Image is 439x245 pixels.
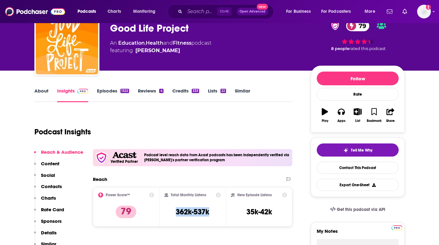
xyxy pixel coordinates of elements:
img: verified Badge [329,22,341,30]
p: Rate Card [41,207,64,212]
button: Charts [34,195,56,207]
button: Sponsors [34,218,62,230]
div: Bookmark [367,119,381,123]
button: open menu [129,7,164,17]
div: 1322 [120,89,129,93]
button: Show profile menu [417,5,431,18]
span: For Business [286,7,311,16]
button: Follow [317,72,399,85]
a: Pro website [391,224,402,230]
div: Search podcasts, credits, & more... [174,4,280,19]
button: Content [34,161,59,172]
p: Contacts [41,183,62,189]
span: Ctrl K [217,7,232,16]
button: Reach & Audience [34,149,83,161]
h2: Power Score™ [106,193,130,197]
h3: 362k-537k [176,207,209,217]
div: Play [322,119,328,123]
h1: Podcast Insights [34,127,91,137]
div: Rate [317,88,399,101]
h4: Podcast level reach data from Acast podcasts has been independently verified via [PERSON_NAME]'s ... [144,153,290,162]
button: open menu [282,7,319,17]
span: Logged in as megcassidy [417,5,431,18]
button: Open AdvancedNew [237,8,268,15]
span: rated this podcast [349,46,386,51]
img: Good Life Project [36,12,98,74]
h2: New Episode Listens [237,193,272,197]
button: open menu [317,7,360,17]
img: tell me why sparkle [343,148,348,153]
p: Social [41,172,55,178]
a: 79 [346,20,369,31]
button: List [350,104,366,127]
button: Contacts [34,183,62,195]
span: Monitoring [133,7,155,16]
p: Sponsors [41,218,62,224]
div: 333 [192,89,199,93]
p: Details [41,230,57,236]
div: Share [386,119,395,123]
svg: Add a profile image [426,5,431,10]
span: featuring [110,47,211,54]
button: open menu [360,7,383,17]
h2: Total Monthly Listens [171,193,206,197]
span: and [163,40,173,46]
a: Episodes1322 [97,88,129,102]
a: Charts [103,7,125,17]
span: , [145,40,146,46]
span: Charts [108,7,121,16]
a: Contact This Podcast [317,162,399,174]
img: Podchaser Pro [77,89,88,94]
div: List [355,119,360,123]
span: More [365,7,375,16]
p: 79 [116,206,136,218]
a: Lists22 [208,88,226,102]
button: Export One-Sheet [317,179,399,191]
img: verfied icon [95,152,108,164]
span: Open Advanced [240,10,265,13]
label: My Notes [317,228,399,239]
button: tell me why sparkleTell Me Why [317,143,399,157]
img: Acast [112,152,136,158]
span: Podcasts [78,7,96,16]
a: Health [146,40,163,46]
span: Tell Me Why [351,148,372,153]
p: Charts [41,195,56,201]
img: User Profile [417,5,431,18]
span: Get this podcast via API [337,207,385,212]
p: Content [41,161,59,167]
button: Apps [333,104,349,127]
h3: 35k-42k [246,207,272,217]
img: Podchaser - Follow, Share and Rate Podcasts [5,6,65,17]
button: open menu [73,7,104,17]
a: Jonathan Fields [135,47,180,54]
div: 22 [220,89,226,93]
span: 8 people [331,46,349,51]
a: About [34,88,48,102]
a: Education [118,40,145,46]
a: Show notifications dropdown [400,6,410,17]
div: Apps [337,119,346,123]
button: Play [317,104,333,127]
a: Credits333 [172,88,199,102]
span: For Podcasters [321,7,351,16]
a: Similar [235,88,250,102]
button: Details [34,230,57,241]
p: Reach & Audience [41,149,83,155]
input: Search podcasts, credits, & more... [185,7,217,17]
a: Get this podcast via API [325,202,390,217]
button: Bookmark [366,104,382,127]
span: New [257,4,268,10]
button: Social [34,172,55,184]
div: An podcast [110,39,211,54]
div: 4 [159,89,163,93]
a: Show notifications dropdown [384,6,395,17]
a: Reviews4 [138,88,163,102]
span: 79 [352,20,369,31]
h2: Reach [93,176,107,182]
button: Rate Card [34,207,64,218]
a: InsightsPodchaser Pro [57,88,88,102]
h5: Verified Partner [111,160,138,163]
